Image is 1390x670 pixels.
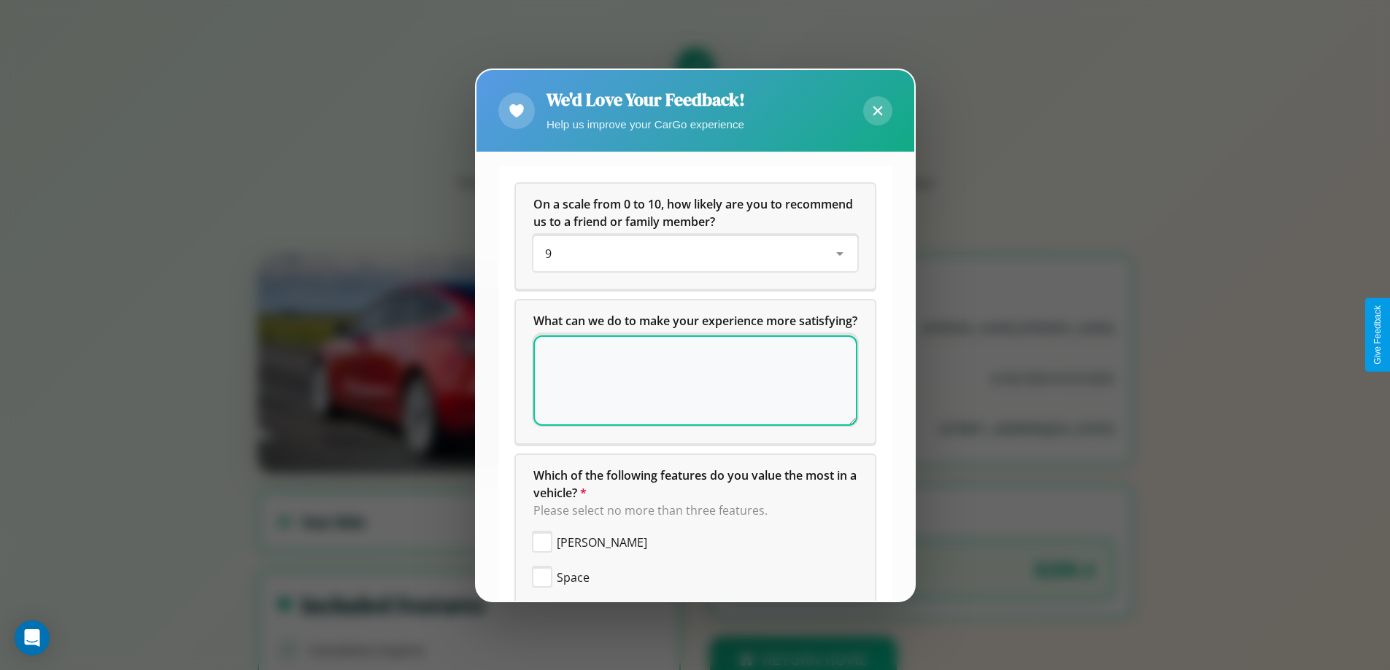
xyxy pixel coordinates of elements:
span: What can we do to make your experience more satisfying? [533,313,857,329]
div: Open Intercom Messenger [15,620,50,655]
span: On a scale from 0 to 10, how likely are you to recommend us to a friend or family member? [533,196,856,230]
span: Which of the following features do you value the most in a vehicle? [533,467,860,501]
div: On a scale from 0 to 10, how likely are you to recommend us to a friend or family member? [533,236,857,271]
span: Please select no more than three features. [533,502,768,518]
span: 9 [545,246,552,262]
p: Help us improve your CarGo experience [547,114,745,134]
span: Space [557,569,590,586]
h2: We'd Love Your Feedback! [547,87,745,112]
h5: On a scale from 0 to 10, how likely are you to recommend us to a friend or family member? [533,195,857,230]
span: [PERSON_NAME] [557,534,647,551]
div: On a scale from 0 to 10, how likely are you to recommend us to a friend or family member? [516,184,875,289]
div: Give Feedback [1372,305,1383,365]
